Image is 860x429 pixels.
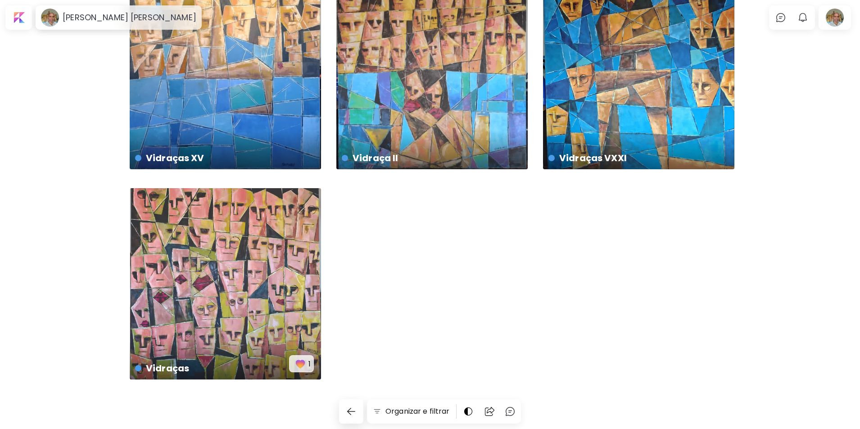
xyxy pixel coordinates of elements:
h4: Vidraça II [342,151,521,165]
h4: Vidraças VXXI [548,151,727,165]
button: favorites1 [289,355,314,372]
h4: Vidraças XV [135,151,314,165]
h6: Organizar e filtrar [385,406,449,417]
button: bellIcon [795,10,810,25]
img: chatIcon [505,406,516,417]
a: back [339,399,367,424]
img: favorites [294,357,307,370]
img: bellIcon [797,12,808,23]
h6: [PERSON_NAME] [PERSON_NAME] [63,12,196,23]
h4: Vidraças [135,361,289,375]
a: Vidraçasfavorites1https://cdn.kaleido.art/CDN/Artwork/175707/Primary/medium.webp?updated=778746 [130,188,321,379]
button: back [339,399,363,424]
p: 1 [308,358,311,370]
img: chatIcon [775,12,786,23]
img: back [346,406,357,417]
